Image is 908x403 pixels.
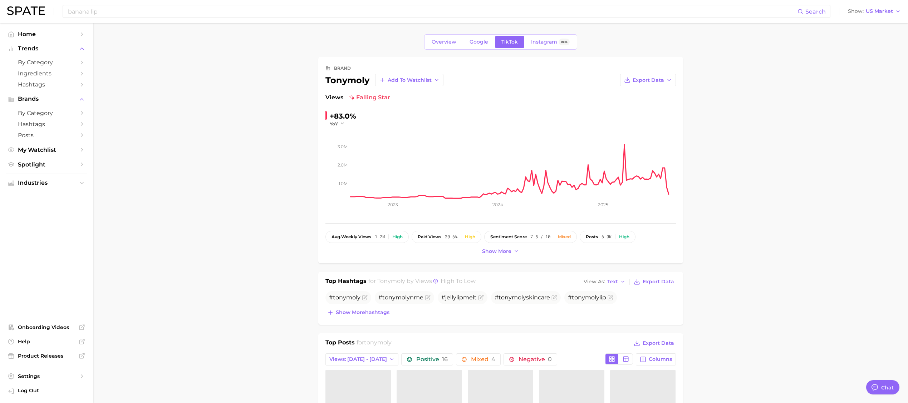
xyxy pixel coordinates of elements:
[18,96,75,102] span: Brands
[848,9,864,13] span: Show
[619,234,629,239] div: High
[18,31,75,38] span: Home
[18,324,75,330] span: Onboarding Videos
[362,295,368,300] button: Flag as miscategorized or irrelevant
[6,29,87,40] a: Home
[491,356,495,363] span: 4
[18,146,75,153] span: My Watchlist
[388,77,432,83] span: Add to Watchlist
[426,36,462,48] a: Overview
[425,295,431,300] button: Flag as miscategorized or irrelevant
[339,181,348,186] tspan: 1.0m
[325,93,343,102] span: Views
[490,234,527,239] span: sentiment score
[519,357,552,362] span: Negative
[18,180,75,186] span: Industries
[6,94,87,104] button: Brands
[441,278,476,284] span: high to low
[6,144,87,155] a: My Watchlist
[330,121,338,127] span: YoY
[18,161,75,168] span: Spotlight
[325,277,367,287] h1: Top Hashtags
[551,295,557,300] button: Flag as miscategorized or irrelevant
[495,294,550,301] span: # skincare
[6,119,87,130] a: Hashtags
[330,121,345,127] button: YoY
[418,234,441,239] span: paid views
[18,45,75,52] span: Trends
[482,248,511,254] span: Show more
[632,338,676,348] button: Export Data
[548,356,552,363] span: 0
[18,338,75,345] span: Help
[6,68,87,79] a: Ingredients
[492,202,503,207] tspan: 2024
[330,110,356,122] div: +83.0%
[620,74,676,86] button: Export Data
[18,373,75,379] span: Settings
[6,79,87,90] a: Hashtags
[18,81,75,88] span: Hashtags
[349,93,390,102] span: falling star
[643,279,674,285] span: Export Data
[602,234,612,239] span: 6.0k
[392,234,403,239] div: High
[364,339,392,346] span: tonymoly
[382,294,410,301] span: tonymoly
[643,340,674,346] span: Export Data
[329,294,360,301] span: #
[484,231,577,243] button: sentiment score7.5 / 10Mixed
[471,357,495,362] span: Mixed
[6,108,87,119] a: by Category
[377,278,405,284] span: tonymoly
[375,74,443,86] button: Add to Watchlist
[633,77,664,83] span: Export Data
[334,64,351,73] div: brand
[501,39,518,45] span: TikTok
[7,6,45,15] img: SPATE
[580,231,635,243] button: posts6.0kHigh
[325,353,399,365] button: Views: [DATE] - [DATE]
[525,36,576,48] a: InstagramBeta
[325,308,391,318] button: Show morehashtags
[378,294,423,301] span: # nme
[325,231,409,243] button: avg.weekly views1.2mHigh
[470,39,488,45] span: Google
[495,36,524,48] a: TikTok
[607,280,618,284] span: Text
[67,5,797,18] input: Search here for a brand, industry, or ingredient
[531,39,557,45] span: Instagram
[568,294,606,301] span: # lip
[18,387,82,394] span: Log Out
[6,57,87,68] a: by Category
[416,357,448,362] span: Positive
[478,295,484,300] button: Flag as miscategorized or irrelevant
[558,234,571,239] div: Mixed
[6,130,87,141] a: Posts
[325,338,355,349] h1: Top Posts
[332,234,341,239] abbr: average
[357,338,392,349] h2: for
[6,178,87,188] button: Industries
[332,234,371,239] span: weekly views
[18,110,75,116] span: by Category
[6,159,87,170] a: Spotlight
[336,309,389,315] span: Show more hashtags
[6,336,87,347] a: Help
[608,295,613,300] button: Flag as miscategorized or irrelevant
[18,70,75,77] span: Ingredients
[6,43,87,54] button: Trends
[18,353,75,359] span: Product Releases
[846,7,903,16] button: ShowUS Market
[18,132,75,139] span: Posts
[649,356,672,362] span: Columns
[6,371,87,382] a: Settings
[432,39,456,45] span: Overview
[18,121,75,128] span: Hashtags
[325,74,443,86] div: tonymoly
[586,234,598,239] span: posts
[18,59,75,66] span: by Category
[338,162,348,168] tspan: 2.0m
[375,234,385,239] span: 1.2m
[338,144,348,149] tspan: 3.0m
